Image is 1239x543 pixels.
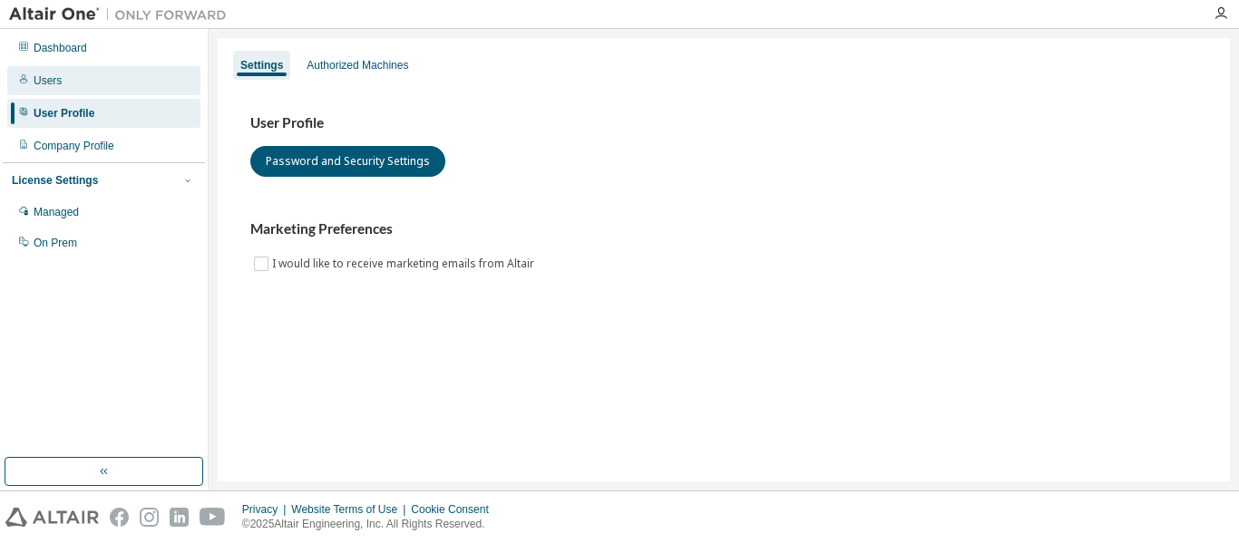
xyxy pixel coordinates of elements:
img: youtube.svg [200,508,226,527]
div: Cookie Consent [411,502,499,517]
div: Dashboard [34,41,87,55]
div: Managed [34,205,79,219]
img: linkedin.svg [170,508,189,527]
div: Company Profile [34,139,114,153]
div: Users [34,73,62,88]
img: facebook.svg [110,508,129,527]
img: altair_logo.svg [5,508,99,527]
div: Website Terms of Use [291,502,411,517]
img: instagram.svg [140,508,159,527]
div: Settings [240,58,283,73]
div: Privacy [242,502,291,517]
label: I would like to receive marketing emails from Altair [272,253,538,275]
div: User Profile [34,106,94,121]
p: © 2025 Altair Engineering, Inc. All Rights Reserved. [242,517,500,532]
img: Altair One [9,5,236,24]
button: Password and Security Settings [250,146,445,177]
div: Authorized Machines [307,58,408,73]
h3: User Profile [250,114,1197,132]
h3: Marketing Preferences [250,220,1197,238]
div: On Prem [34,236,77,250]
div: License Settings [12,173,98,188]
